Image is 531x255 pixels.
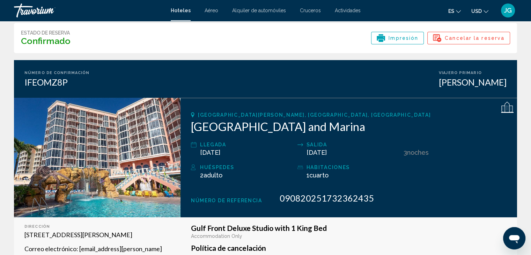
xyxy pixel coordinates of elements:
[471,6,488,16] button: Change currency
[200,140,294,149] div: Llegada
[503,227,525,249] iframe: Button to launch messaging window
[307,149,327,156] span: [DATE]
[198,112,431,118] span: [GEOGRAPHIC_DATA][PERSON_NAME], [GEOGRAPHIC_DATA], [GEOGRAPHIC_DATA]
[427,36,510,44] a: Cancelar la reserva
[191,119,507,133] h2: [GEOGRAPHIC_DATA] and Marina
[24,77,89,87] div: IFEOMZ8P
[200,163,294,172] div: Huéspedes
[389,32,418,44] span: Impresión
[171,8,191,13] a: Hoteles
[280,193,374,203] span: 090820251732362435
[439,71,507,75] div: Viajero primario
[309,172,329,179] span: Cuarto
[307,172,329,179] span: 1
[232,8,286,13] a: Alquiler de automóviles
[24,71,89,75] div: Número de confirmación
[335,8,361,13] a: Actividades
[204,172,222,179] span: Adulto
[21,36,71,46] h3: Confirmado
[445,32,504,44] span: Cancelar la reserva
[191,244,507,252] h3: Política de cancelación
[24,231,170,239] p: [STREET_ADDRESS][PERSON_NAME]
[200,172,222,179] span: 2
[21,30,71,36] div: Estado de reserva
[205,8,218,13] a: Aéreo
[471,8,482,14] span: USD
[504,7,512,14] span: JG
[300,8,321,13] a: Cruceros
[200,149,220,156] span: [DATE]
[14,3,164,17] a: Travorium
[404,149,407,156] span: 3
[24,224,170,229] div: Dirección
[448,6,461,16] button: Change language
[427,32,510,44] button: Cancelar la reserva
[448,8,454,14] span: es
[191,224,507,232] h3: Gulf Front Deluxe Studio with 1 King Bed
[191,198,262,203] span: Número de referencia
[191,233,242,239] span: Accommodation Only
[499,3,517,18] button: User Menu
[307,140,400,149] div: Salida
[24,245,76,253] span: Correo electrónico
[439,77,507,87] div: [PERSON_NAME]
[407,149,429,156] span: noches
[371,32,424,44] button: Impresión
[307,163,400,172] div: habitaciones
